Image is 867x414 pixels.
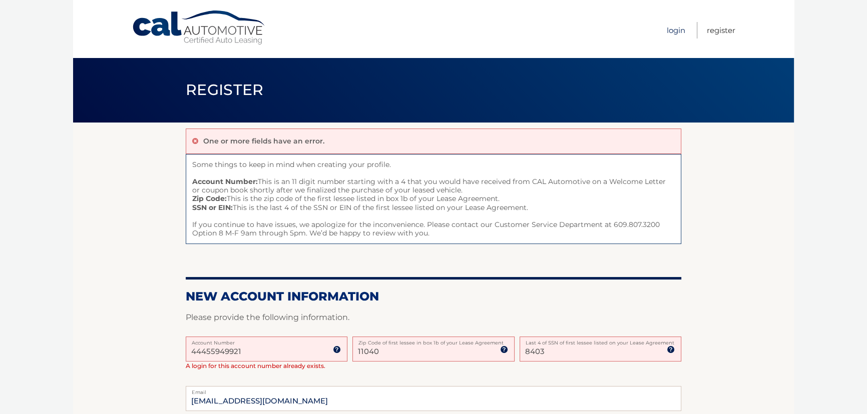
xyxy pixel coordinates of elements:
label: Email [186,386,681,394]
span: Some things to keep in mind when creating your profile. This is an 11 digit number starting with ... [186,154,681,244]
span: A login for this account number already exists. [186,362,325,369]
input: SSN or EIN (last 4 digits only) [520,336,681,361]
p: Please provide the following information. [186,310,681,324]
img: tooltip.svg [500,345,508,353]
span: Register [186,80,264,99]
label: Zip Code of first lessee in box 1b of your Lease Agreement [352,336,514,344]
input: Email [186,386,681,411]
a: Cal Automotive [132,10,267,45]
img: tooltip.svg [667,345,675,353]
h2: New Account Information [186,289,681,304]
input: Zip Code [352,336,514,361]
strong: Zip Code: [192,194,227,203]
label: Account Number [186,336,347,344]
img: tooltip.svg [333,345,341,353]
p: One or more fields have an error. [203,136,324,145]
label: Last 4 of SSN of first lessee listed on your Lease Agreement [520,336,681,344]
strong: Account Number: [192,177,258,186]
a: Login [667,22,685,38]
a: Register [707,22,735,38]
strong: SSN or EIN: [192,203,233,212]
input: Account Number [186,336,347,361]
